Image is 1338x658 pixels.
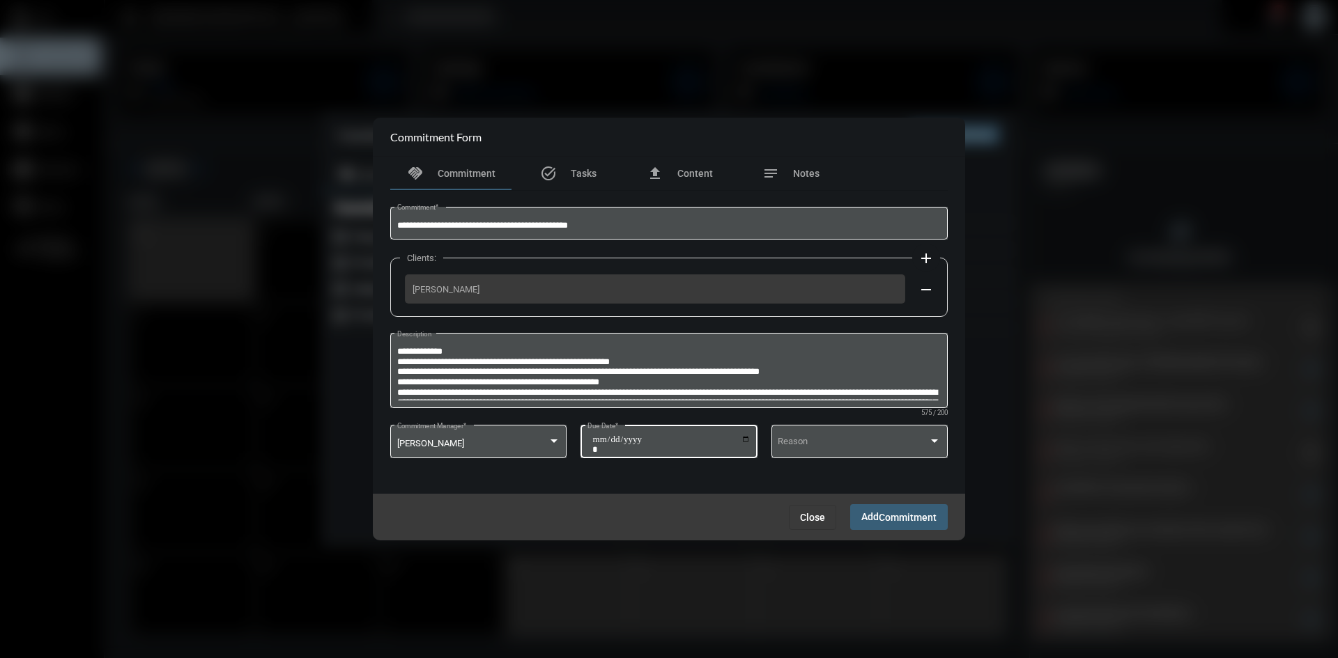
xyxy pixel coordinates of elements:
mat-icon: handshake [407,165,424,182]
mat-icon: task_alt [540,165,557,182]
mat-hint: 575 / 200 [921,409,948,417]
span: Commitment [438,168,495,179]
mat-icon: add [918,250,935,267]
label: Clients: [400,253,443,263]
span: Commitment [879,512,937,523]
button: Close [789,505,836,530]
span: Close [800,512,825,523]
mat-icon: notes [762,165,779,182]
span: Content [677,168,713,179]
h2: Commitment Form [390,130,482,143]
span: Tasks [571,168,597,179]
mat-icon: file_upload [647,165,663,182]
span: [PERSON_NAME] [413,284,898,295]
span: Notes [793,168,820,179]
button: AddCommitment [850,504,948,530]
mat-icon: remove [918,281,935,298]
span: [PERSON_NAME] [397,438,464,448]
span: Add [861,511,937,522]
